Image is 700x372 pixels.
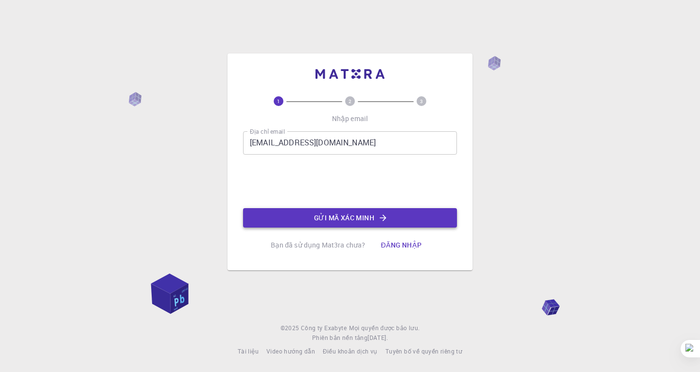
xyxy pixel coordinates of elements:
font: . [386,334,388,341]
text: 1 [277,98,280,105]
font: Tài liệu [238,347,259,355]
font: Điều khoản dịch vụ [323,347,378,355]
a: Công ty Exabyte [301,323,347,333]
font: Công ty Exabyte [301,324,347,332]
text: 2 [349,98,351,105]
font: Tuyên bố về quyền riêng tư [385,347,462,355]
button: Gửi mã xác minh [243,208,457,228]
font: Video hướng dẫn [266,347,315,355]
a: [DATE]. [367,333,388,343]
text: 3 [420,98,423,105]
font: Mọi quyền được bảo lưu. [349,324,420,332]
button: Đăng nhập [373,235,429,255]
a: Tuyên bố về quyền riêng tư [385,347,462,356]
a: Tài liệu [238,347,259,356]
font: Nhập email [332,114,368,123]
iframe: reCAPTCHA [276,162,424,200]
a: Video hướng dẫn [266,347,315,356]
font: Đăng nhập [381,240,421,249]
font: © [280,324,285,332]
font: Phiên bản nền tảng [312,334,367,341]
font: Gửi mã xác minh [314,213,374,222]
font: 2025 [285,324,299,332]
font: Bạn đã sử dụng Mat3ra chưa? [271,240,366,249]
a: Điều khoản dịch vụ [323,347,378,356]
font: [DATE] [367,334,386,341]
font: Địa chỉ email [250,127,285,136]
